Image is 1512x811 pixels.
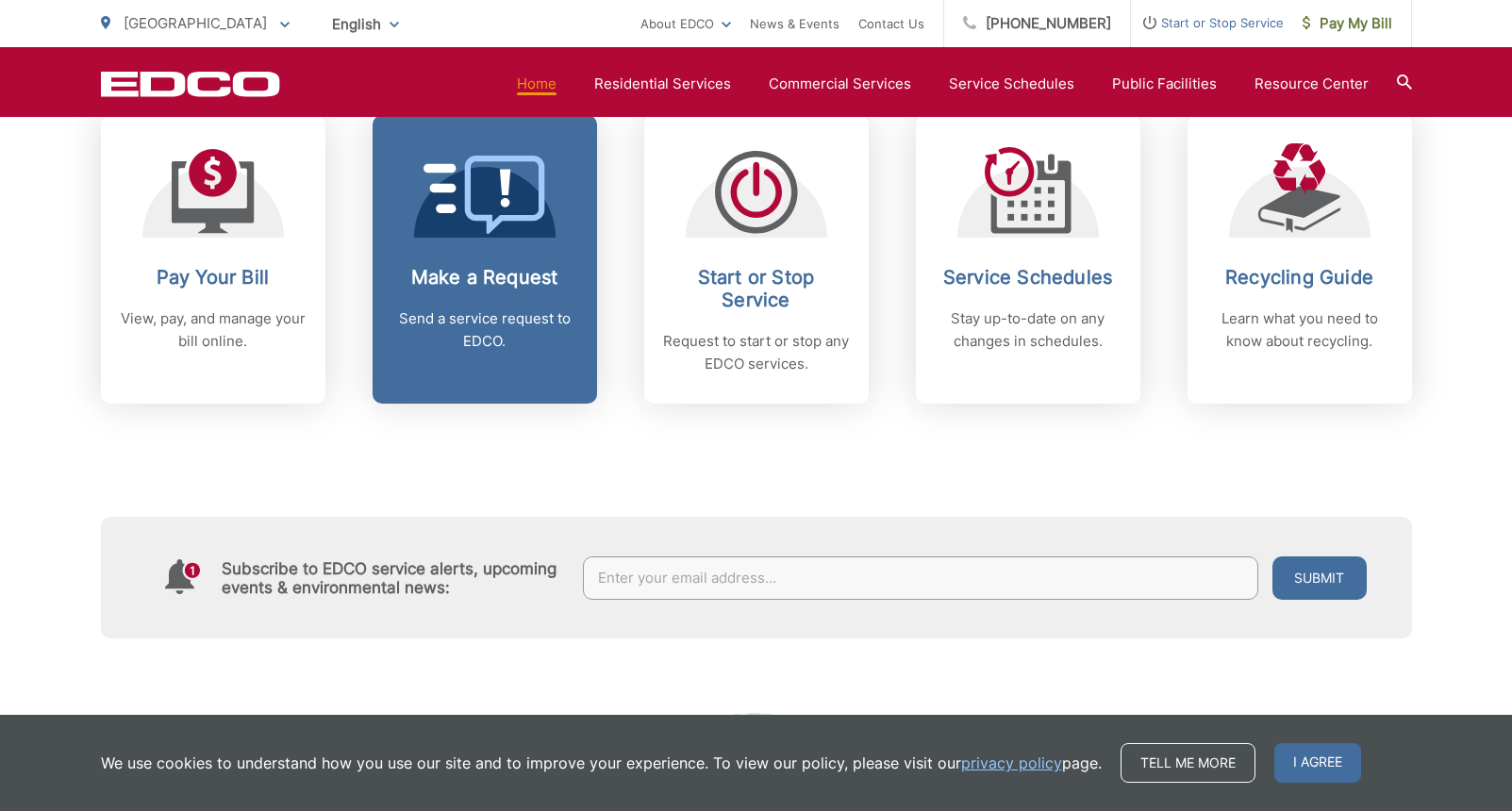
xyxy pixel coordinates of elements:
[663,266,850,311] h2: Start or Stop Service
[594,73,731,95] a: Residential Services
[124,14,267,32] span: [GEOGRAPHIC_DATA]
[961,752,1062,774] a: privacy policy
[222,559,565,597] h4: Subscribe to EDCO service alerts, upcoming events & environmental news:
[101,752,1102,774] p: We use cookies to understand how you use our site and to improve your experience. To view our pol...
[318,8,413,41] span: English
[583,556,1258,600] input: Enter your email address...
[858,12,924,35] a: Contact Us
[1303,12,1392,35] span: Pay My Bill
[640,12,731,35] a: About EDCO
[949,73,1074,95] a: Service Schedules
[1112,73,1217,95] a: Public Facilities
[120,307,307,353] p: View, pay, and manage your bill online.
[373,115,597,404] a: Make a Request Send a service request to EDCO.
[935,266,1122,289] h2: Service Schedules
[916,115,1140,404] a: Service Schedules Stay up-to-date on any changes in schedules.
[517,73,557,95] a: Home
[750,12,839,35] a: News & Events
[1254,73,1369,95] a: Resource Center
[101,71,280,97] a: EDCD logo. Return to the homepage.
[391,266,578,289] h2: Make a Request
[1121,743,1255,783] a: Tell me more
[663,330,850,375] p: Request to start or stop any EDCO services.
[120,266,307,289] h2: Pay Your Bill
[391,307,578,353] p: Send a service request to EDCO.
[101,115,325,404] a: Pay Your Bill View, pay, and manage your bill online.
[769,73,911,95] a: Commercial Services
[935,307,1122,353] p: Stay up-to-date on any changes in schedules.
